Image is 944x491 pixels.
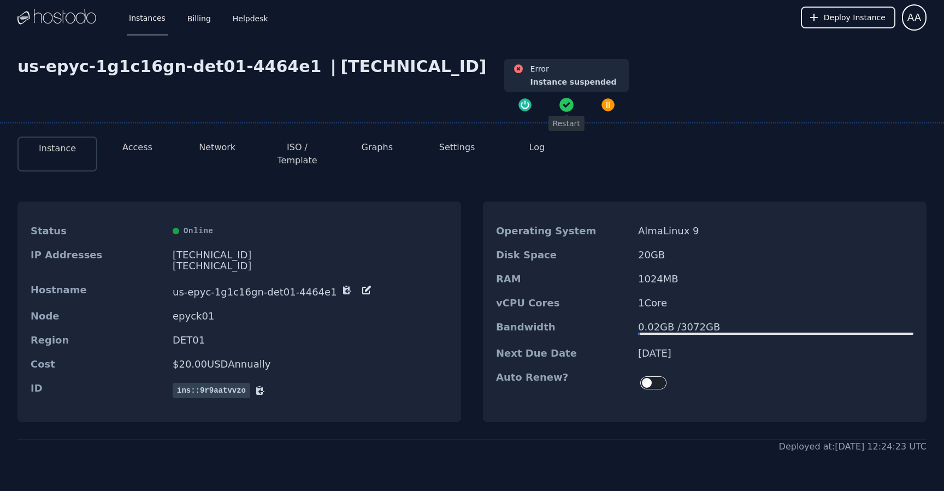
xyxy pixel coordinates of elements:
[31,226,164,236] dt: Status
[173,359,448,370] dd: $ 20.00 USD Annually
[529,141,545,154] button: Log
[31,311,164,322] dt: Node
[496,226,629,236] dt: Operating System
[173,261,448,271] div: [TECHNICAL_ID]
[587,94,629,114] button: Power Off
[17,9,96,26] img: Logo
[340,57,486,114] div: [TECHNICAL_ID]
[173,226,448,236] div: Online
[496,274,629,285] dt: RAM
[173,285,448,298] dd: us-epyc-1g1c16gn-det01-4464e1
[173,311,448,322] dd: epyck01
[31,359,164,370] dt: Cost
[496,298,629,309] dt: vCPU Cores
[496,250,629,261] dt: Disk Space
[362,141,393,154] button: Graphs
[173,250,448,261] div: [TECHNICAL_ID]
[31,285,164,298] dt: Hostname
[801,7,895,28] button: Deploy Instance
[31,250,164,271] dt: IP Addresses
[600,97,616,113] img: Power Off
[173,383,250,398] span: ins::9r9aatvvzo
[504,94,546,114] button: Power On
[17,57,326,114] div: us-epyc-1g1c16gn-det01-4464e1
[530,76,617,87] div: Instance suspended
[496,372,629,394] dt: Auto Renew?
[902,4,927,31] button: User menu
[31,383,164,398] dt: ID
[517,97,533,113] img: Power On
[907,10,921,25] span: AA
[496,322,629,335] dt: Bandwidth
[326,57,340,114] div: |
[39,142,76,155] button: Instance
[824,12,886,23] span: Deploy Instance
[638,250,913,261] dd: 20 GB
[779,440,927,453] div: Deployed at: [DATE] 12:24:23 UTC
[496,348,629,359] dt: Next Due Date
[638,298,913,309] dd: 1 Core
[199,141,235,154] button: Network
[266,141,328,167] button: ISO / Template
[638,348,913,359] dd: [DATE]
[638,226,913,236] dd: AlmaLinux 9
[122,141,152,154] button: Access
[638,274,913,285] dd: 1024 MB
[31,335,164,346] dt: Region
[173,335,448,346] dd: DET01
[530,63,617,74] h3: Error
[439,141,475,154] button: Settings
[638,322,913,333] div: 0.02 GB / 3072 GB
